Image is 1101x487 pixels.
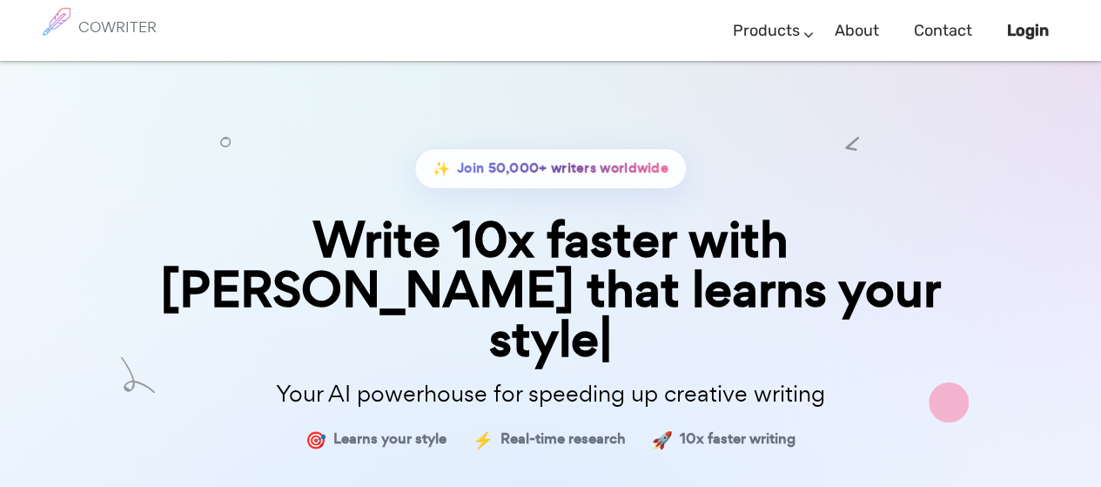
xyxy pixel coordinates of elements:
span: 🎯 [305,427,326,452]
span: ✨ [433,156,450,181]
a: Products [733,5,800,57]
a: Login [1007,5,1049,57]
a: Contact [914,5,972,57]
span: 🚀 [652,427,673,452]
span: Join 50,000+ writers worldwide [457,156,668,181]
span: Real-time research [500,427,626,452]
b: Login [1007,21,1049,40]
span: Learns your style [333,427,446,452]
span: ⚡ [473,427,493,452]
h6: COWRITER [78,19,157,35]
span: 10x faster writing [680,427,796,452]
div: Write 10x faster with [PERSON_NAME] that learns your style [116,215,986,365]
a: About [835,5,879,57]
p: Your AI powerhouse for speeding up creative writing [116,375,986,413]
